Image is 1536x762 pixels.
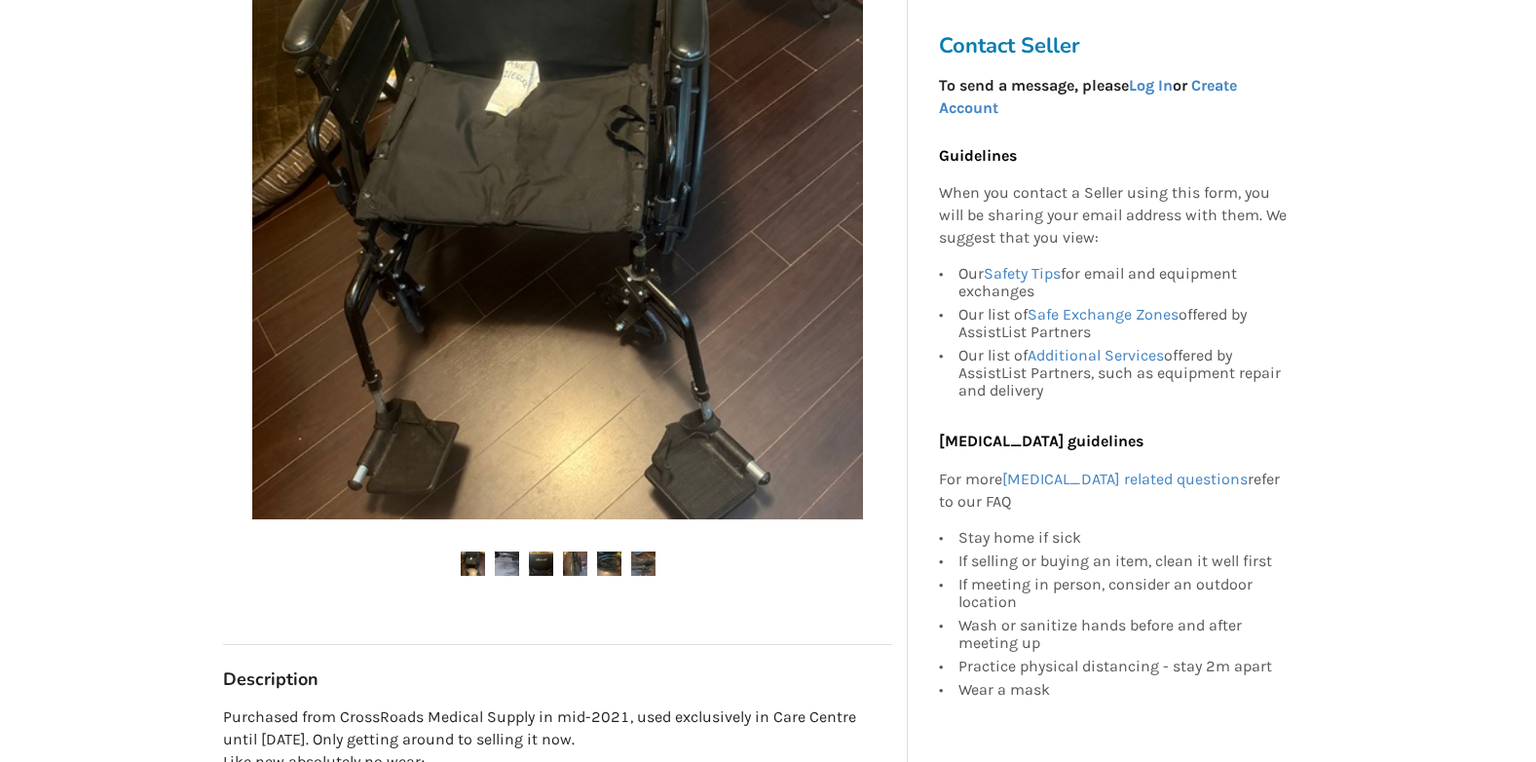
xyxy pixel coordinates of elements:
[958,529,1288,550] div: Stay home if sick
[529,552,553,576] img: lightly used - extra wide seat drive wheelchair-wheelchair-mobility-burnaby-assistlist-listing
[958,265,1288,303] div: Our for email and equipment exchanges
[223,668,892,691] h3: Description
[631,552,656,576] img: lightly used - extra wide seat drive wheelchair-wheelchair-mobility-burnaby-assistlist-listing
[1002,470,1248,488] a: [MEDICAL_DATA] related questions
[939,32,1297,59] h3: Contact Seller
[958,344,1288,400] div: Our list of offered by AssistList Partners, such as equipment repair and delivery
[984,264,1061,283] a: Safety Tips
[563,552,587,576] img: lightly used - extra wide seat drive wheelchair-wheelchair-mobility-burnaby-assistlist-listing
[939,76,1237,117] strong: To send a message, please or
[461,552,485,576] img: lightly used - extra wide seat drive wheelchair-wheelchair-mobility-burnaby-assistlist-listing
[958,614,1288,655] div: Wash or sanitize hands before and after meeting up
[958,678,1288,699] div: Wear a mask
[1028,346,1164,364] a: Additional Services
[939,432,1143,450] b: [MEDICAL_DATA] guidelines
[597,552,621,576] img: lightly used - extra wide seat drive wheelchair-wheelchair-mobility-burnaby-assistlist-listing
[958,655,1288,678] div: Practice physical distancing - stay 2m apart
[495,552,519,576] img: lightly used - extra wide seat drive wheelchair-wheelchair-mobility-burnaby-assistlist-listing
[958,550,1288,573] div: If selling or buying an item, clean it well first
[1028,305,1179,324] a: Safe Exchange Zones
[958,303,1288,344] div: Our list of offered by AssistList Partners
[939,146,1017,165] b: Guidelines
[939,183,1288,250] p: When you contact a Seller using this form, you will be sharing your email address with them. We s...
[939,469,1288,514] p: For more refer to our FAQ
[1129,76,1173,95] a: Log In
[958,573,1288,614] div: If meeting in person, consider an outdoor location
